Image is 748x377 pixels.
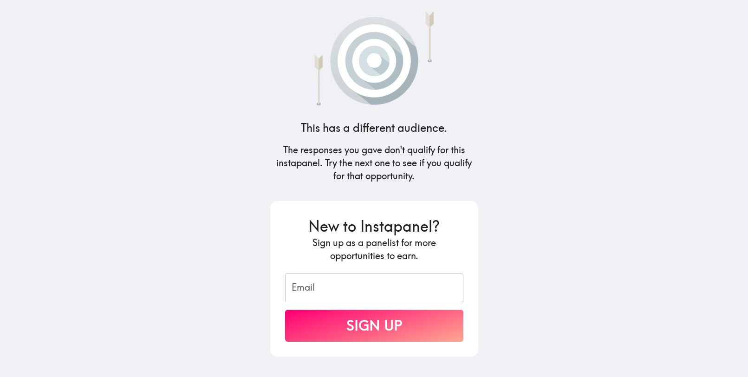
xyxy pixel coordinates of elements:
img: Arrows that have missed a target. [292,7,457,105]
h5: Sign up as a panelist for more opportunities to earn. [285,236,463,262]
h5: The responses you gave don't qualify for this instapanel. Try the next one to see if you qualify ... [270,143,478,182]
h3: New to Instapanel? [285,216,463,237]
h4: This has a different audience. [301,120,447,136]
button: Sign Up [285,310,463,342]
